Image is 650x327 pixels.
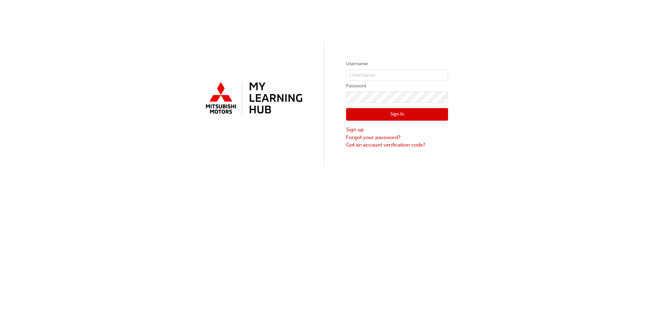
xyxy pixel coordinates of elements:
input: Username [346,69,448,81]
img: mmal [202,79,304,118]
button: Sign In [346,108,448,121]
label: Password [346,82,448,90]
a: Forgot your password? [346,134,448,141]
a: Sign up [346,126,448,134]
a: Got an account verification code? [346,141,448,149]
label: Username [346,60,448,68]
